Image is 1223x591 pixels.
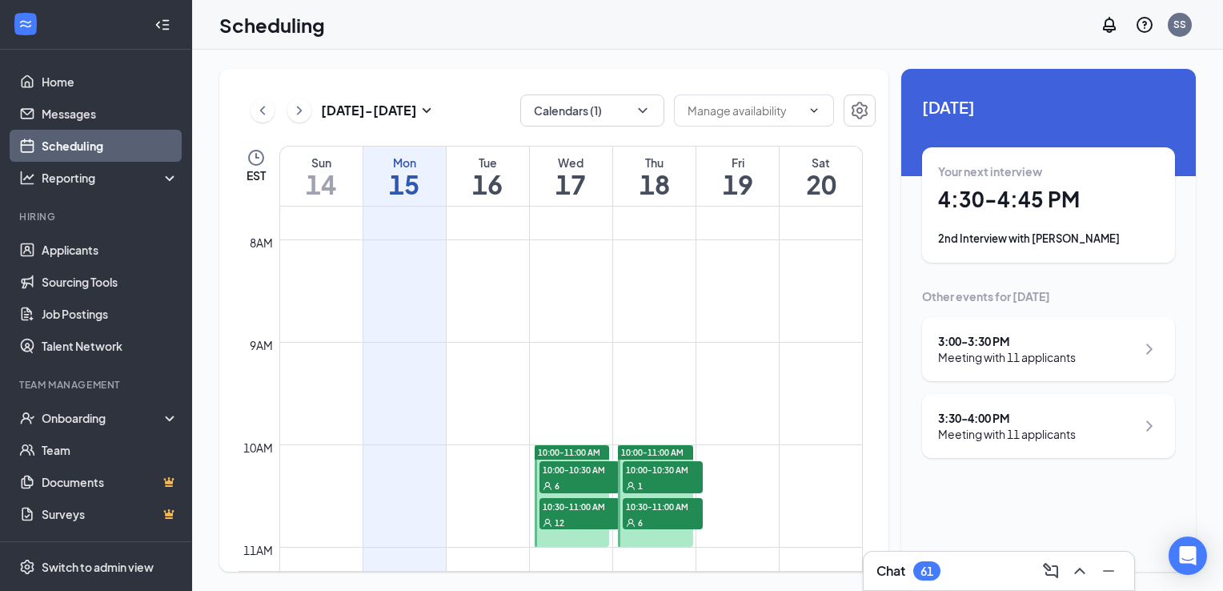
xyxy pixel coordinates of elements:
[876,562,905,580] h3: Chat
[42,466,178,498] a: DocumentsCrown
[1038,558,1064,584] button: ComposeMessage
[19,410,35,426] svg: UserCheck
[938,231,1159,247] div: 2nd Interview with [PERSON_NAME]
[42,266,178,298] a: Sourcing Tools
[922,288,1175,304] div: Other events for [DATE]
[696,155,779,171] div: Fri
[530,171,612,198] h1: 17
[447,171,529,198] h1: 16
[1140,416,1159,436] svg: ChevronRight
[530,147,612,206] a: September 17, 2025
[280,147,363,206] a: September 14, 2025
[844,94,876,127] button: Settings
[19,210,175,223] div: Hiring
[613,147,696,206] a: September 18, 2025
[240,541,276,559] div: 11am
[1135,15,1154,34] svg: QuestionInfo
[850,101,869,120] svg: Settings
[363,171,446,198] h1: 15
[287,98,311,123] button: ChevronRight
[920,565,933,578] div: 61
[808,104,820,117] svg: ChevronDown
[780,155,862,171] div: Sat
[1100,15,1119,34] svg: Notifications
[938,333,1076,349] div: 3:00 - 3:30 PM
[363,147,446,206] a: September 15, 2025
[447,155,529,171] div: Tue
[635,103,651,119] svg: ChevronDown
[42,298,178,330] a: Job Postings
[42,234,178,266] a: Applicants
[696,147,779,206] a: September 19, 2025
[219,11,325,38] h1: Scheduling
[247,148,266,167] svg: Clock
[1096,558,1121,584] button: Minimize
[538,447,600,458] span: 10:00-11:00 AM
[696,171,779,198] h1: 19
[291,101,307,120] svg: ChevronRight
[1169,537,1207,575] div: Open Intercom Messenger
[42,66,178,98] a: Home
[938,349,1076,365] div: Meeting with 11 applicants
[613,171,696,198] h1: 18
[42,559,154,575] div: Switch to admin view
[922,94,1175,119] span: [DATE]
[1041,561,1061,581] svg: ComposeMessage
[555,480,559,492] span: 6
[280,171,363,198] h1: 14
[42,170,179,186] div: Reporting
[247,167,266,183] span: EST
[19,559,35,575] svg: Settings
[543,518,552,528] svg: User
[621,447,684,458] span: 10:00-11:00 AM
[280,155,363,171] div: Sun
[321,102,417,119] h3: [DATE] - [DATE]
[780,171,862,198] h1: 20
[539,461,620,477] span: 10:00-10:30 AM
[19,378,175,392] div: Team Management
[780,147,862,206] a: September 20, 2025
[543,481,552,491] svg: User
[154,17,170,33] svg: Collapse
[638,480,643,492] span: 1
[42,434,178,466] a: Team
[1099,561,1118,581] svg: Minimize
[938,410,1076,426] div: 3:30 - 4:00 PM
[938,186,1159,213] h1: 4:30 - 4:45 PM
[555,517,564,529] span: 12
[42,498,178,530] a: SurveysCrown
[520,94,664,127] button: Calendars (1)ChevronDown
[42,410,165,426] div: Onboarding
[363,155,446,171] div: Mon
[688,102,801,119] input: Manage availability
[623,498,703,514] span: 10:30-11:00 AM
[938,426,1076,442] div: Meeting with 11 applicants
[240,439,276,456] div: 10am
[530,155,612,171] div: Wed
[42,330,178,362] a: Talent Network
[626,518,636,528] svg: User
[447,147,529,206] a: September 16, 2025
[539,498,620,514] span: 10:30-11:00 AM
[638,517,643,529] span: 6
[613,155,696,171] div: Thu
[247,234,276,251] div: 8am
[623,461,703,477] span: 10:00-10:30 AM
[417,101,436,120] svg: SmallChevronDown
[1067,558,1093,584] button: ChevronUp
[255,101,271,120] svg: ChevronLeft
[251,98,275,123] button: ChevronLeft
[18,16,34,32] svg: WorkstreamLogo
[1140,340,1159,359] svg: ChevronRight
[1173,18,1186,31] div: SS
[626,481,636,491] svg: User
[19,170,35,186] svg: Analysis
[247,336,276,354] div: 9am
[42,98,178,130] a: Messages
[1070,561,1089,581] svg: ChevronUp
[42,130,178,162] a: Scheduling
[938,163,1159,179] div: Your next interview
